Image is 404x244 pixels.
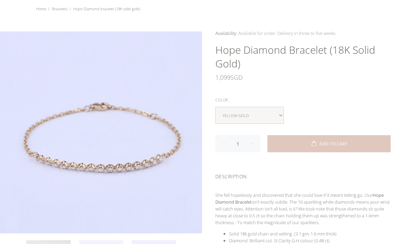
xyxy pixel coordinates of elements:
[215,165,391,186] div: DESCRIPTION
[215,70,391,84] div: SGD
[52,6,67,11] a: Bracelets
[215,70,230,84] span: 1,099
[215,43,391,70] h1: Hope Diamond bracelet (18K solid gold)
[267,135,391,152] button: ADD TO CART
[238,30,336,36] span: Available for order. Delivery in three to five weeks
[229,230,391,237] li: Solid 18k gold chain and setting. (3.1 gm; 1.6 mm thick)
[319,142,348,146] span: ADD TO CART
[215,95,391,104] div: Color:
[36,6,46,11] a: Home
[215,30,237,36] span: Availability:
[229,237,391,244] li: Diamond: Brilliant cut. SI Clarity G-H colour (0.48 ct)
[215,192,391,226] p: She fell hopelessly and discovered that she could love if it meant letting go. Our isn’t exactly ...
[73,6,140,11] span: Hope Diamond bracelet (18K solid gold)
